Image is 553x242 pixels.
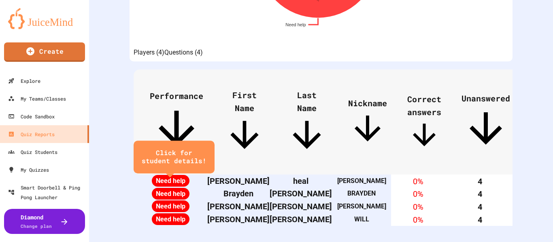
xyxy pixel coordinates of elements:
th: [PERSON_NAME] [332,200,391,213]
div: Code Sandbox [8,112,55,121]
div: basic tabs example [134,48,203,57]
span: 4 [478,189,482,199]
span: Brayden [223,189,253,198]
span: 0 % [413,202,423,212]
span: [PERSON_NAME] [207,202,270,211]
span: [PERSON_NAME] [207,215,270,224]
span: Performance [150,90,203,155]
span: Nickname [348,98,387,148]
span: 0 % [413,215,423,225]
a: Create [4,42,85,62]
span: Last Name [286,90,328,156]
div: Smart Doorbell & Ping Pong Launcher [8,183,86,202]
div: My Quizzes [8,165,49,175]
div: Explore [8,76,40,86]
span: [PERSON_NAME] [207,176,270,186]
th: WILL [332,213,391,226]
div: My Teams/Classes [8,94,66,103]
span: 4 [478,215,482,225]
span: First Name [223,90,266,156]
th: BRAYDEN [332,187,391,200]
button: DiamondChange plan [4,209,85,234]
text: Need help [285,22,306,27]
span: Need help [152,175,189,187]
span: Need help [152,188,189,200]
span: [PERSON_NAME] [270,202,332,211]
th: [PERSON_NAME] [332,175,391,187]
span: Need help [152,213,189,225]
span: Unanswered [462,93,510,153]
span: Need help [152,200,189,212]
div: Quiz Reports [8,129,55,139]
span: heal [293,176,308,186]
span: Change plan [21,223,52,229]
div: Click for student details! [142,149,206,166]
span: [PERSON_NAME] [270,189,332,198]
span: 0 % [413,189,423,199]
span: Correct answers [407,94,441,152]
img: logo-orange.svg [8,8,81,29]
div: Diamond [21,213,52,230]
span: 4 [478,176,482,186]
button: Players (4) [134,48,164,57]
span: 0 % [413,176,423,186]
div: Quiz Students [8,147,57,157]
span: 4 [478,202,482,212]
span: [PERSON_NAME] [270,215,332,224]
